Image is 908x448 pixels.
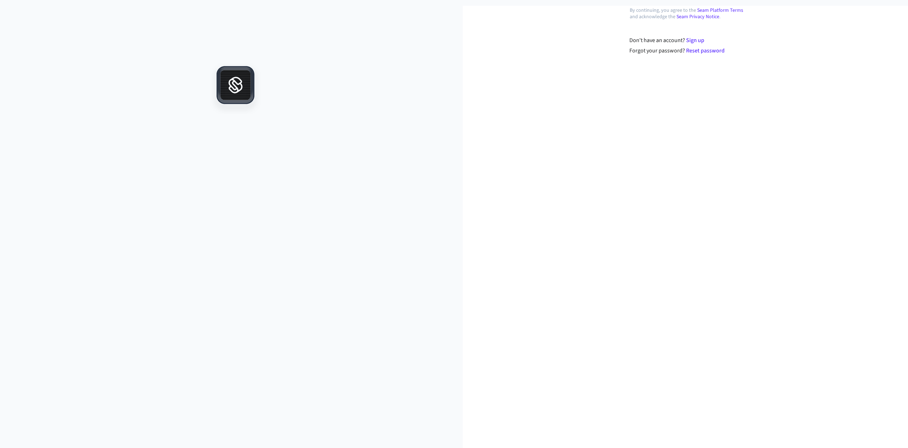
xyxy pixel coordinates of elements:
div: Don't have an account? [629,36,750,45]
div: Forgot your password? [629,46,750,55]
a: Sign up [686,36,704,44]
a: Reset password [686,47,725,55]
a: Seam Privacy Notice [676,13,719,20]
a: Seam Platform Terms [697,7,743,14]
p: By continuing, you agree to the and acknowledge the . [630,7,750,20]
